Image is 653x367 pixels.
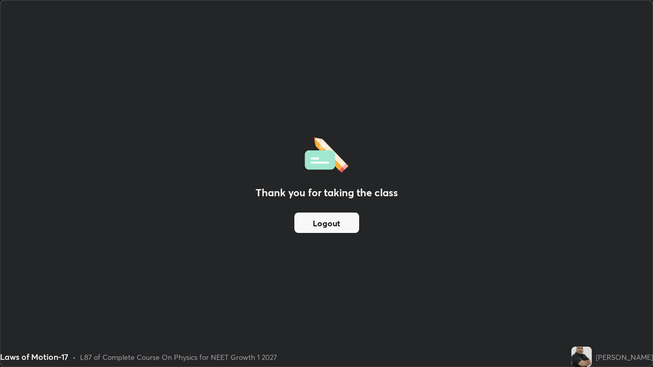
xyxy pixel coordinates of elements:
h2: Thank you for taking the class [256,185,398,200]
button: Logout [294,213,359,233]
div: L87 of Complete Course On Physics for NEET Growth 1 2027 [80,352,277,362]
img: offlineFeedback.1438e8b3.svg [305,134,348,173]
img: eacf0803778e41e7b506779bab53d040.jpg [571,347,592,367]
div: • [72,352,76,362]
div: [PERSON_NAME] [596,352,653,362]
